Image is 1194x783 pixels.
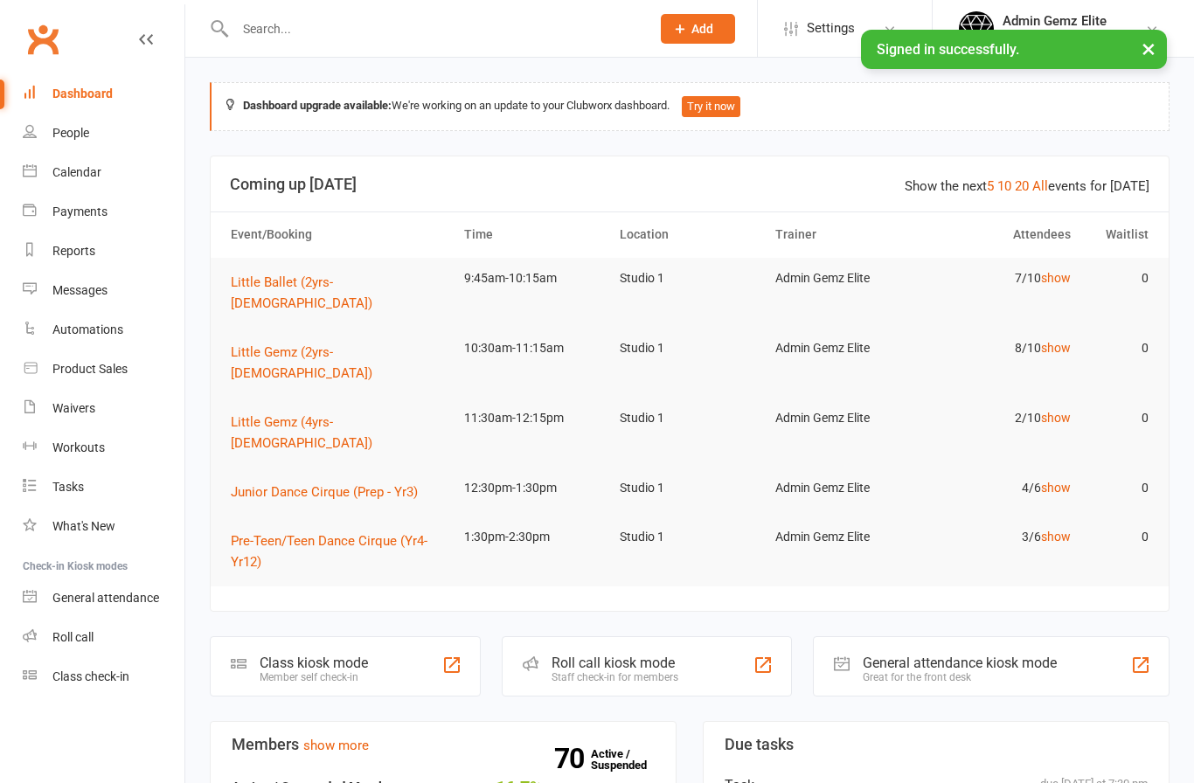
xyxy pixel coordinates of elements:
div: Automations [52,322,123,336]
span: Add [691,22,713,36]
a: show [1041,530,1071,544]
a: 10 [997,178,1011,194]
div: Waivers [52,401,95,415]
th: Waitlist [1079,212,1156,257]
th: Location [612,212,767,257]
th: Attendees [923,212,1079,257]
div: Gemz Elite Dance Studio [1003,29,1134,45]
div: Payments [52,204,108,218]
a: Payments [23,192,184,232]
div: Tasks [52,480,84,494]
a: Roll call [23,618,184,657]
td: Admin Gemz Elite [767,468,923,509]
a: Waivers [23,389,184,428]
span: Junior Dance Cirque (Prep - Yr3) [231,484,418,500]
td: Studio 1 [612,516,767,558]
a: show [1041,411,1071,425]
a: Tasks [23,468,184,507]
a: 5 [987,178,994,194]
a: Dashboard [23,74,184,114]
button: Add [661,14,735,44]
a: People [23,114,184,153]
div: Workouts [52,440,105,454]
div: Class check-in [52,669,129,683]
div: Messages [52,283,108,297]
a: All [1032,178,1048,194]
div: Product Sales [52,362,128,376]
div: Staff check-in for members [552,671,678,683]
td: 0 [1079,516,1156,558]
td: 0 [1079,468,1156,509]
a: show [1041,341,1071,355]
td: Studio 1 [612,258,767,299]
img: thumb_image1695025099.png [959,11,994,46]
td: Studio 1 [612,328,767,369]
th: Trainer [767,212,923,257]
strong: Dashboard upgrade available: [243,99,392,112]
div: Member self check-in [260,671,368,683]
span: Little Gemz (2yrs-[DEMOGRAPHIC_DATA]) [231,344,372,381]
th: Time [456,212,612,257]
td: 0 [1079,328,1156,369]
a: Class kiosk mode [23,657,184,696]
a: General attendance kiosk mode [23,579,184,618]
span: Little Gemz (4yrs-[DEMOGRAPHIC_DATA]) [231,414,372,451]
h3: Coming up [DATE] [230,176,1149,193]
div: Roll call kiosk mode [552,655,678,671]
a: Clubworx [21,17,65,61]
div: Admin Gemz Elite [1003,13,1134,29]
a: Messages [23,271,184,310]
button: Try it now [682,96,740,117]
div: Class kiosk mode [260,655,368,671]
div: We're working on an update to your Clubworx dashboard. [210,82,1170,131]
div: Roll call [52,630,94,644]
button: × [1133,30,1164,67]
th: Event/Booking [223,212,456,257]
input: Search... [230,17,638,41]
td: Studio 1 [612,468,767,509]
div: Great for the front desk [863,671,1057,683]
a: Product Sales [23,350,184,389]
div: General attendance kiosk mode [863,655,1057,671]
a: show more [303,738,369,753]
td: 11:30am-12:15pm [456,398,612,439]
a: What's New [23,507,184,546]
span: Settings [807,9,855,48]
a: Workouts [23,428,184,468]
a: Reports [23,232,184,271]
td: 4/6 [923,468,1079,509]
span: Signed in successfully. [877,41,1019,58]
div: People [52,126,89,140]
td: 7/10 [923,258,1079,299]
td: 9:45am-10:15am [456,258,612,299]
div: General attendance [52,591,159,605]
td: Admin Gemz Elite [767,328,923,369]
td: 0 [1079,398,1156,439]
a: 20 [1015,178,1029,194]
td: 10:30am-11:15am [456,328,612,369]
button: Junior Dance Cirque (Prep - Yr3) [231,482,430,502]
td: 3/6 [923,516,1079,558]
a: Automations [23,310,184,350]
td: 2/10 [923,398,1079,439]
td: 1:30pm-2:30pm [456,516,612,558]
button: Little Gemz (2yrs-[DEMOGRAPHIC_DATA]) [231,342,448,384]
button: Little Gemz (4yrs-[DEMOGRAPHIC_DATA]) [231,412,448,454]
a: show [1041,481,1071,495]
div: Dashboard [52,87,113,100]
td: 0 [1079,258,1156,299]
span: Little Ballet (2yrs-[DEMOGRAPHIC_DATA]) [231,274,372,311]
td: Admin Gemz Elite [767,398,923,439]
h3: Due tasks [725,736,1148,753]
td: Studio 1 [612,398,767,439]
strong: 70 [554,745,591,772]
td: 12:30pm-1:30pm [456,468,612,509]
td: Admin Gemz Elite [767,516,923,558]
div: Show the next events for [DATE] [905,176,1149,197]
span: Pre-Teen/Teen Dance Cirque (Yr4-Yr12) [231,533,427,570]
h3: Members [232,736,655,753]
div: Calendar [52,165,101,179]
div: What's New [52,519,115,533]
td: Admin Gemz Elite [767,258,923,299]
a: Calendar [23,153,184,192]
